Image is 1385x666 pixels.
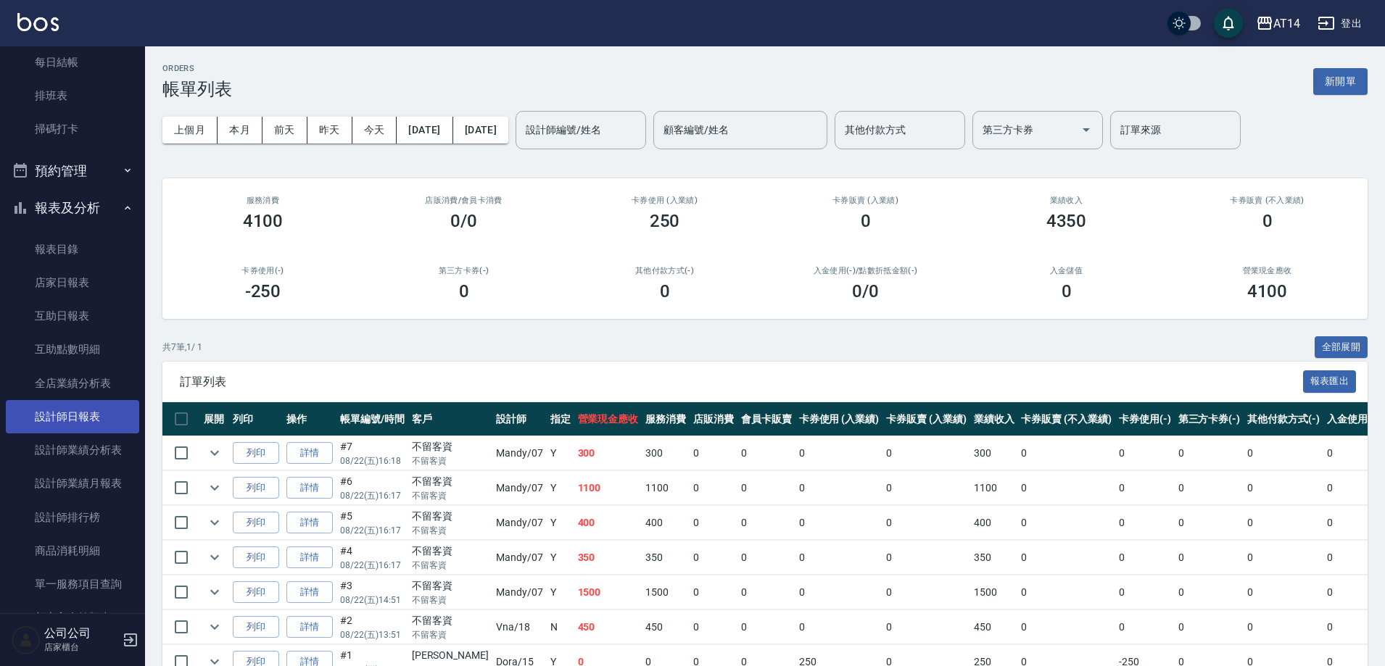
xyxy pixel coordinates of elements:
button: 登出 [1312,10,1368,37]
button: 本月 [218,117,262,143]
button: 列印 [233,477,279,499]
td: 0 [795,506,883,540]
th: 營業現金應收 [574,402,642,436]
button: expand row [204,616,226,638]
td: 0 [1115,610,1175,644]
td: 0 [1323,541,1383,575]
h2: 卡券使用 (入業績) [582,196,748,205]
td: 0 [1175,506,1244,540]
a: 排班表 [6,79,139,112]
h3: 4100 [243,211,284,231]
td: 0 [690,506,737,540]
a: 每日結帳 [6,46,139,79]
td: #5 [336,506,408,540]
td: 0 [1017,436,1115,470]
td: 0 [1244,541,1323,575]
th: 入金使用(-) [1323,402,1383,436]
td: 400 [574,506,642,540]
td: 1100 [574,471,642,505]
th: 卡券販賣 (不入業績) [1017,402,1115,436]
a: 設計師業績月報表 [6,467,139,500]
a: 詳情 [286,512,333,534]
td: Y [547,436,574,470]
button: 全部展開 [1315,336,1368,359]
th: 會員卡販賣 [737,402,795,436]
td: 0 [882,610,970,644]
td: 0 [1017,506,1115,540]
td: 0 [1017,610,1115,644]
td: 0 [1244,610,1323,644]
button: 上個月 [162,117,218,143]
h3: 0 [459,281,469,301]
a: 單一服務項目查詢 [6,567,139,601]
td: 0 [795,575,883,609]
h3: 250 [650,211,680,231]
h2: 店販消費 /會員卡消費 [381,196,547,205]
td: #2 [336,610,408,644]
div: [PERSON_NAME] [412,648,489,663]
button: AT14 [1250,9,1306,38]
td: 0 [1017,575,1115,609]
th: 帳單編號/時間 [336,402,408,436]
button: 昨天 [307,117,352,143]
td: 350 [642,541,690,575]
td: 0 [690,575,737,609]
td: 0 [1244,471,1323,505]
a: 掃碼打卡 [6,112,139,146]
th: 操作 [283,402,336,436]
button: 列印 [233,616,279,638]
th: 店販消費 [690,402,737,436]
td: 0 [1115,506,1175,540]
h3: 0 [1062,281,1072,301]
p: 共 7 筆, 1 / 1 [162,341,202,354]
a: 詳情 [286,442,333,465]
td: 0 [1323,436,1383,470]
td: 1100 [970,471,1018,505]
td: 0 [795,436,883,470]
p: 08/22 (五) 13:51 [340,628,405,641]
h3: 0/0 [450,211,477,231]
h3: -250 [245,281,281,301]
div: 不留客資 [412,509,489,524]
button: Open [1075,118,1098,141]
a: 店家日報表 [6,266,139,299]
th: 展開 [200,402,229,436]
a: 詳情 [286,616,333,638]
div: 不留客資 [412,578,489,594]
td: 0 [882,471,970,505]
img: Logo [17,13,59,31]
td: 0 [1115,471,1175,505]
td: 0 [795,541,883,575]
td: 0 [1175,471,1244,505]
td: Mandy /07 [492,506,547,540]
td: 0 [882,506,970,540]
td: 0 [882,436,970,470]
h2: 入金使用(-) /點數折抵金額(-) [782,266,948,275]
td: 0 [1115,541,1175,575]
td: 0 [737,471,795,505]
button: 列印 [233,442,279,465]
a: 詳情 [286,477,333,499]
td: 1100 [642,471,690,505]
td: 1500 [642,575,690,609]
th: 業績收入 [970,402,1018,436]
p: 08/22 (五) 16:18 [340,454,405,467]
td: 0 [1244,575,1323,609]
td: 0 [690,436,737,470]
td: 0 [795,471,883,505]
button: expand row [204,512,226,533]
p: 不留客資 [412,628,489,641]
button: 列印 [233,512,279,534]
td: 450 [970,610,1018,644]
a: 新開單 [1313,74,1368,88]
td: Y [547,575,574,609]
th: 服務消費 [642,402,690,436]
button: expand row [204,546,226,568]
td: 0 [1323,610,1383,644]
h3: 4350 [1046,211,1087,231]
h2: 卡券使用(-) [180,266,346,275]
td: #4 [336,541,408,575]
button: 前天 [262,117,307,143]
td: 0 [1323,575,1383,609]
td: 0 [1175,541,1244,575]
